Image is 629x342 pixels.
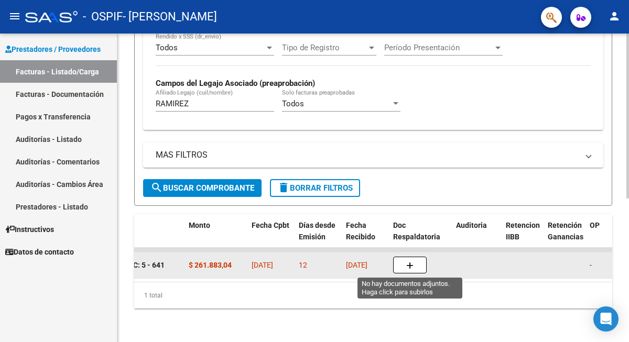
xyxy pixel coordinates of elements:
span: Fecha Cpbt [252,221,289,229]
mat-icon: person [608,10,621,23]
span: Retención Ganancias [548,221,583,241]
span: Doc Respaldatoria [393,221,440,241]
button: Buscar Comprobante [143,179,262,197]
mat-expansion-panel-header: MAS FILTROS [143,142,603,168]
span: Todos [282,99,304,108]
span: Borrar Filtros [277,183,353,193]
datatable-header-cell: Fecha Recibido [342,214,389,260]
mat-icon: menu [8,10,21,23]
strong: Factura C: 5 - 641 [106,261,165,270]
span: - [590,261,592,269]
span: Días desde Emisión [299,221,335,241]
datatable-header-cell: Retencion IIBB [502,214,544,260]
span: Buscar Comprobante [150,183,254,193]
span: 12 [299,261,307,269]
span: Período Presentación [384,43,493,52]
strong: $ 261.883,04 [189,261,232,269]
datatable-header-cell: Retención Ganancias [544,214,585,260]
datatable-header-cell: Doc Respaldatoria [389,214,452,260]
span: - [PERSON_NAME] [123,5,217,28]
mat-icon: delete [277,181,290,194]
datatable-header-cell: Fecha Cpbt [247,214,295,260]
mat-panel-title: MAS FILTROS [156,149,578,161]
span: Todos [156,43,178,52]
span: OP [590,221,600,229]
span: Prestadores / Proveedores [5,43,101,55]
datatable-header-cell: Auditoria [452,214,502,260]
span: Tipo de Registro [282,43,367,52]
datatable-header-cell: OP [585,214,627,260]
span: [DATE] [252,261,273,269]
span: Auditoria [456,221,487,229]
strong: Campos del Legajo Asociado (preaprobación) [156,79,315,88]
div: Open Intercom Messenger [593,306,619,332]
span: [DATE] [346,261,367,269]
datatable-header-cell: Días desde Emisión [295,214,342,260]
span: Instructivos [5,224,54,235]
datatable-header-cell: Monto [185,214,247,260]
button: Borrar Filtros [270,179,360,197]
span: Retencion IIBB [506,221,540,241]
span: Monto [189,221,210,229]
span: Datos de contacto [5,246,74,258]
div: 1 total [134,282,612,308]
mat-icon: search [150,181,163,194]
span: Fecha Recibido [346,221,375,241]
span: - OSPIF [83,5,123,28]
